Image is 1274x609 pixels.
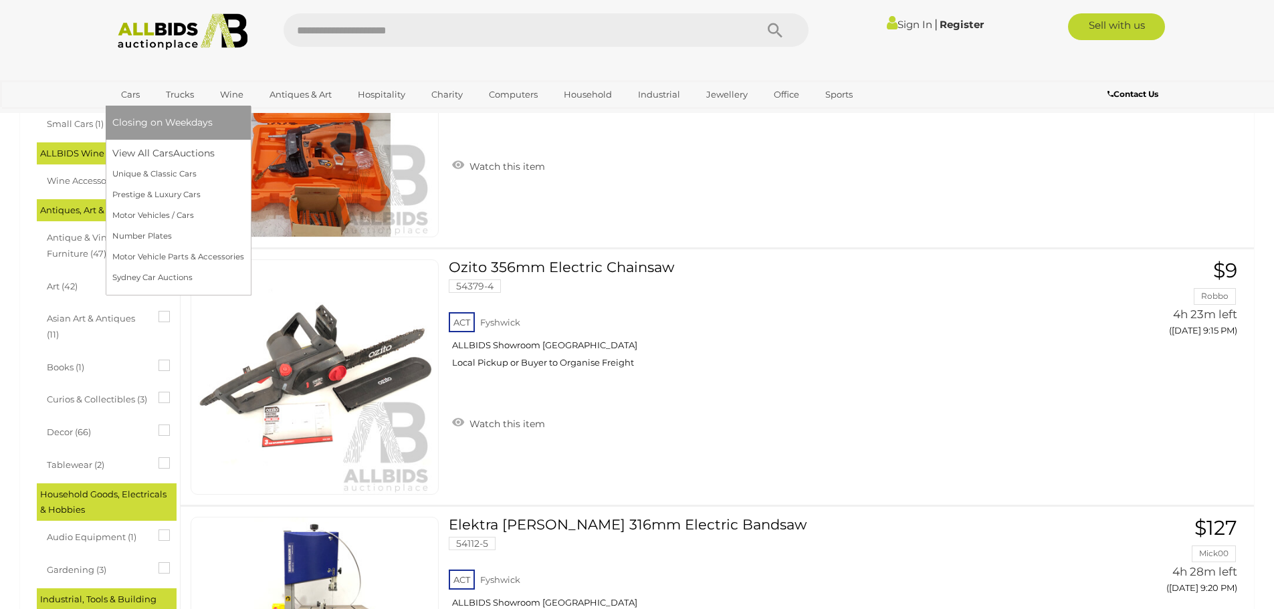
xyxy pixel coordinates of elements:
span: Watch this item [466,418,545,430]
a: Contact Us [1107,87,1162,102]
span: Art (42) [47,275,147,294]
span: Wine Accessories (2) [47,170,147,189]
span: $127 [1194,515,1237,540]
span: Antique & Vintage Furniture (47) [47,227,147,261]
img: 54379-4a.jpg [198,260,432,494]
a: Jewellery [698,84,756,106]
a: $9 Robbo 4h 23m left ([DATE] 9:15 PM) [1085,259,1241,343]
a: Cars [112,84,148,106]
div: Antiques, Art & Memorabilia [37,199,177,221]
span: Gardening (3) [47,559,147,578]
span: Audio Equipment (1) [47,526,147,545]
a: Sign In [887,18,932,31]
span: Tablewear (2) [47,454,147,473]
a: Hospitality [349,84,414,106]
a: Household [555,84,621,106]
img: Allbids.com.au [110,13,255,50]
a: Sports [817,84,861,106]
span: | [934,17,938,31]
a: Ramset CableMaster 800 Pulsa Gas Nailer 54011-11 ACT Fyshwick ALLBIDS Showroom [GEOGRAPHIC_DATA] ... [459,2,1065,121]
a: Wine [211,84,252,106]
a: Trucks [157,84,203,106]
a: Office [765,84,808,106]
span: Asian Art & Antiques (11) [47,308,147,342]
b: Contact Us [1107,89,1158,99]
a: Charity [423,84,471,106]
span: Books (1) [47,356,147,375]
span: Watch this item [466,160,545,172]
span: Curios & Collectibles (3) [47,388,147,407]
a: Computers [480,84,546,106]
span: Decor (66) [47,421,147,440]
a: Industrial [629,84,689,106]
a: Register [940,18,984,31]
span: $9 [1213,258,1237,283]
a: Antiques & Art [261,84,340,106]
img: 54011-11a.jpg [198,3,432,237]
a: Ozito 356mm Electric Chainsaw 54379-4 ACT Fyshwick ALLBIDS Showroom [GEOGRAPHIC_DATA] Local Picku... [459,259,1065,378]
a: Watch this item [449,155,548,175]
a: Sell with us [1068,13,1165,40]
div: ALLBIDS Wine [37,142,177,164]
button: Search [742,13,809,47]
a: Watch this item [449,412,548,433]
span: Small Cars (1) [47,113,147,132]
div: Household Goods, Electricals & Hobbies [37,483,177,521]
a: $127 Mick00 4h 28m left ([DATE] 9:20 PM) [1085,517,1241,600]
